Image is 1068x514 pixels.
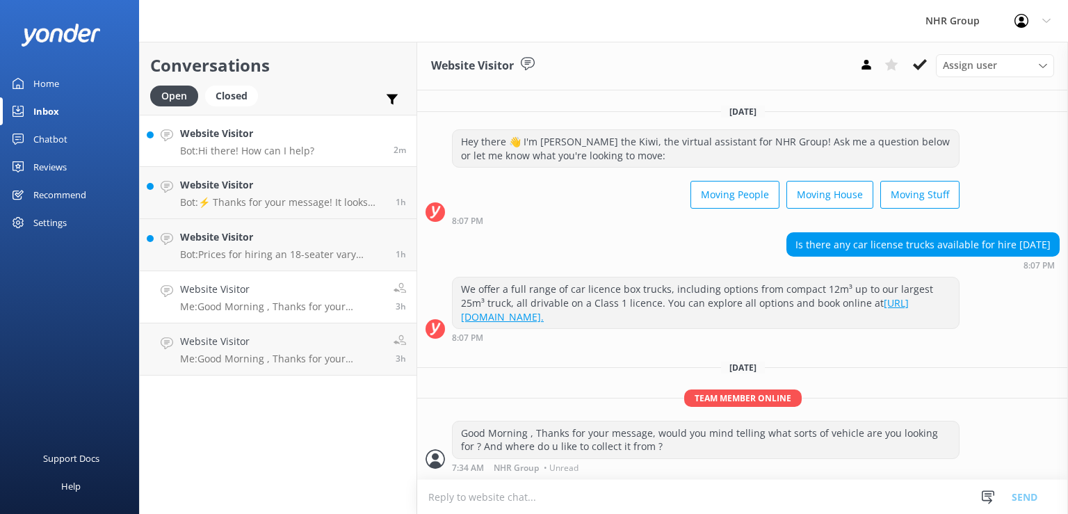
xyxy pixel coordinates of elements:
h3: Website Visitor [431,57,514,75]
div: Sep 10 2025 08:07pm (UTC +12:00) Pacific/Auckland [452,216,960,225]
a: Website VisitorBot:⚡ Thanks for your message! It looks like this one might be best handled by our... [140,167,416,219]
p: Me: Good Morning , Thanks for your message, would you mind telling what sorts of vehicle are you ... [180,300,383,313]
button: Moving Stuff [880,181,960,209]
button: Moving House [786,181,873,209]
strong: 7:34 AM [452,464,484,472]
h4: Website Visitor [180,230,385,245]
p: Me: Good Morning , Thanks for your message, would you mind telling what sorts of vehicle are you ... [180,353,383,365]
a: Closed [205,88,265,103]
span: Sep 11 2025 07:32am (UTC +12:00) Pacific/Auckland [396,353,406,364]
strong: 8:07 PM [452,217,483,225]
div: Home [33,70,59,97]
p: Bot: Prices for hiring an 18-seater vary depending on the vehicle type, location, and your specif... [180,248,385,261]
div: Recommend [33,181,86,209]
div: Inbox [33,97,59,125]
img: yonder-white-logo.png [21,24,101,47]
div: We offer a full range of car licence box trucks, including options from compact 12m³ up to our la... [453,278,959,328]
a: Website VisitorMe:Good Morning , Thanks for your message, would you mind telling what sorts of ve... [140,323,416,376]
button: Moving People [690,181,779,209]
h4: Website Visitor [180,126,314,141]
h4: Website Visitor [180,334,383,349]
a: Website VisitorMe:Good Morning , Thanks for your message, would you mind telling what sorts of ve... [140,271,416,323]
div: Sep 10 2025 08:07pm (UTC +12:00) Pacific/Auckland [786,260,1060,270]
div: Chatbot [33,125,67,153]
div: Reviews [33,153,67,181]
span: Sep 11 2025 09:16am (UTC +12:00) Pacific/Auckland [396,248,406,260]
div: Sep 11 2025 07:34am (UTC +12:00) Pacific/Auckland [452,463,960,472]
span: Sep 11 2025 07:34am (UTC +12:00) Pacific/Auckland [396,300,406,312]
div: Good Morning , Thanks for your message, would you mind telling what sorts of vehicle are you look... [453,421,959,458]
strong: 8:07 PM [1023,262,1055,270]
a: Open [150,88,205,103]
a: Website VisitorBot:Prices for hiring an 18-seater vary depending on the vehicle type, location, a... [140,219,416,271]
strong: 8:07 PM [452,334,483,342]
p: Bot: ⚡ Thanks for your message! It looks like this one might be best handled by our team directly... [180,196,385,209]
h4: Website Visitor [180,177,385,193]
div: Settings [33,209,67,236]
span: • Unread [544,464,578,472]
div: Help [61,472,81,500]
div: Support Docs [43,444,99,472]
a: Website VisitorBot:Hi there! How can I help?2m [140,115,416,167]
p: Bot: Hi there! How can I help? [180,145,314,157]
span: Assign user [943,58,997,73]
span: Sep 11 2025 09:50am (UTC +12:00) Pacific/Auckland [396,196,406,208]
span: [DATE] [721,106,765,118]
div: Assign User [936,54,1054,77]
div: Open [150,86,198,106]
a: [URL][DOMAIN_NAME]. [461,296,909,323]
div: Hey there 👋 I'm [PERSON_NAME] the Kiwi, the virtual assistant for NHR Group! Ask me a question be... [453,130,959,167]
span: [DATE] [721,362,765,374]
span: NHR Group [494,464,539,472]
span: Sep 11 2025 10:48am (UTC +12:00) Pacific/Auckland [394,144,406,156]
div: Sep 10 2025 08:07pm (UTC +12:00) Pacific/Auckland [452,332,960,342]
div: Closed [205,86,258,106]
h2: Conversations [150,52,406,79]
span: Team member online [684,389,802,407]
h4: Website Visitor [180,282,383,297]
div: Is there any car license trucks available for hire [DATE] [787,233,1059,257]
